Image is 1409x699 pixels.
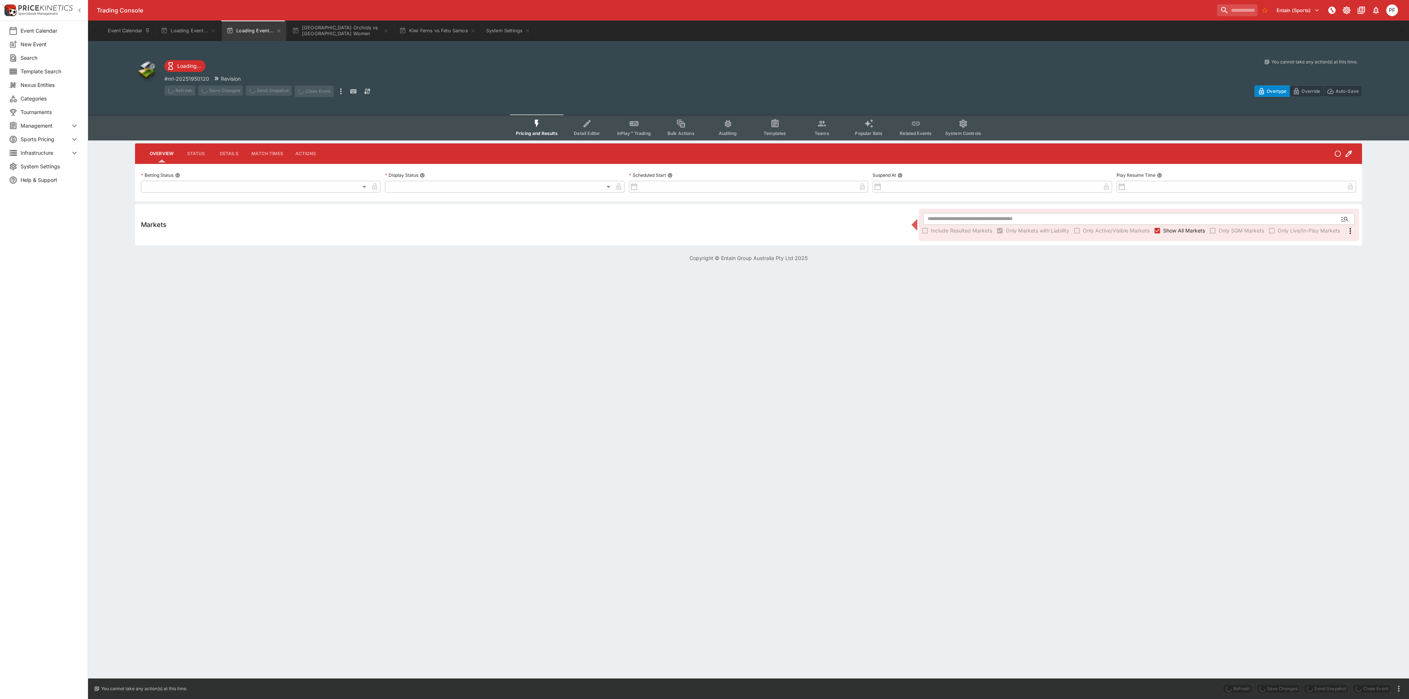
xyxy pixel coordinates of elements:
span: Infrastructure [21,149,70,157]
span: Only SGM Markets [1219,227,1264,234]
button: [GEOGRAPHIC_DATA] Orchids vs [GEOGRAPHIC_DATA] Women [288,21,393,41]
div: Start From [1255,85,1362,97]
span: Tournaments [21,108,79,116]
button: Display Status [420,173,425,178]
span: Teams [815,131,829,136]
button: Actions [289,145,322,162]
span: Event Calendar [21,27,79,34]
span: System Controls [945,131,981,136]
button: more [336,85,345,97]
p: Display Status [385,172,418,178]
span: Detail Editor [574,131,600,136]
span: Show All Markets [1163,227,1205,234]
button: more [1394,684,1403,693]
p: Auto-Save [1336,87,1359,95]
button: Loading Event... [222,21,286,41]
span: InPlay™ Trading [617,131,651,136]
span: New Event [21,40,79,48]
svg: More [1346,227,1355,235]
span: Only Active/Visible Markets [1083,227,1150,234]
button: NOT Connected to PK [1325,4,1339,17]
button: Status [179,145,212,162]
span: Only Live/In-Play Markets [1278,227,1340,234]
span: Pricing and Results [516,131,558,136]
div: Event type filters [510,114,987,140]
span: Help & Support [21,176,79,184]
button: System Settings [482,21,535,41]
span: Categories [21,95,79,102]
img: PriceKinetics Logo [2,3,17,18]
p: Revision [221,75,241,83]
button: Kiwi Ferns vs Fetu Samoa [395,21,480,41]
button: Match Times [245,145,289,162]
button: Suspend At [898,173,903,178]
span: Nexus Entities [21,81,79,89]
span: Only Markets with Liability [1006,227,1069,234]
button: Play Resume Time [1157,173,1162,178]
span: System Settings [21,162,79,170]
span: Management [21,122,70,129]
p: You cannot take any action(s) at this time. [101,685,187,692]
p: You cannot take any action(s) at this time. [1271,59,1358,65]
p: Override [1301,87,1320,95]
span: Popular Bets [855,131,882,136]
span: Bulk Actions [667,131,695,136]
span: Search [21,54,79,62]
span: Templates [764,131,786,136]
span: Related Events [900,131,932,136]
button: Auto-Save [1324,85,1362,97]
p: Suspend At [873,172,896,178]
button: Documentation [1355,4,1368,17]
span: Template Search [21,67,79,75]
p: Overtype [1267,87,1286,95]
h5: Markets [141,220,167,229]
button: No Bookmarks [1259,4,1271,16]
img: other.png [135,59,159,82]
button: Open [1338,212,1351,226]
img: PriceKinetics [18,5,73,11]
button: Scheduled Start [667,173,673,178]
button: Loading Event... [156,21,221,41]
button: Select Tenant [1272,4,1324,16]
p: Play Resume Time [1117,172,1155,178]
img: Sportsbook Management [18,12,58,15]
input: search [1217,4,1257,16]
button: Override [1289,85,1324,97]
button: Event Calendar [103,21,155,41]
span: Sports Pricing [21,135,70,143]
button: Details [212,145,245,162]
button: Peter Fairgrieve [1384,2,1400,18]
button: Toggle light/dark mode [1340,4,1353,17]
div: Peter Fairgrieve [1386,4,1398,16]
div: Trading Console [97,7,1214,14]
span: Include Resulted Markets [931,227,992,234]
button: Overview [144,145,179,162]
p: Scheduled Start [629,172,666,178]
p: Betting Status [141,172,174,178]
p: Copyright © Entain Group Australia Pty Ltd 2025 [88,254,1409,262]
button: Overtype [1255,85,1290,97]
p: Copy To Clipboard [164,75,209,83]
span: Auditing [719,131,737,136]
p: Loading... [177,62,201,70]
button: Betting Status [175,173,180,178]
button: Notifications [1369,4,1383,17]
